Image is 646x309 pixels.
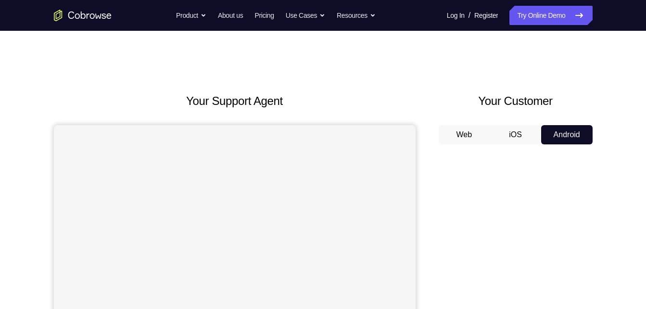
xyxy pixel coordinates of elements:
h2: Your Customer [439,92,593,110]
button: iOS [490,125,541,144]
button: Use Cases [286,6,325,25]
h2: Your Support Agent [54,92,416,110]
a: Go to the home page [54,10,112,21]
a: Register [474,6,498,25]
button: Android [541,125,593,144]
button: Web [439,125,490,144]
button: Product [176,6,206,25]
span: / [469,10,470,21]
a: Try Online Demo [509,6,592,25]
a: Pricing [254,6,274,25]
button: Resources [337,6,376,25]
a: About us [218,6,243,25]
a: Log In [447,6,465,25]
